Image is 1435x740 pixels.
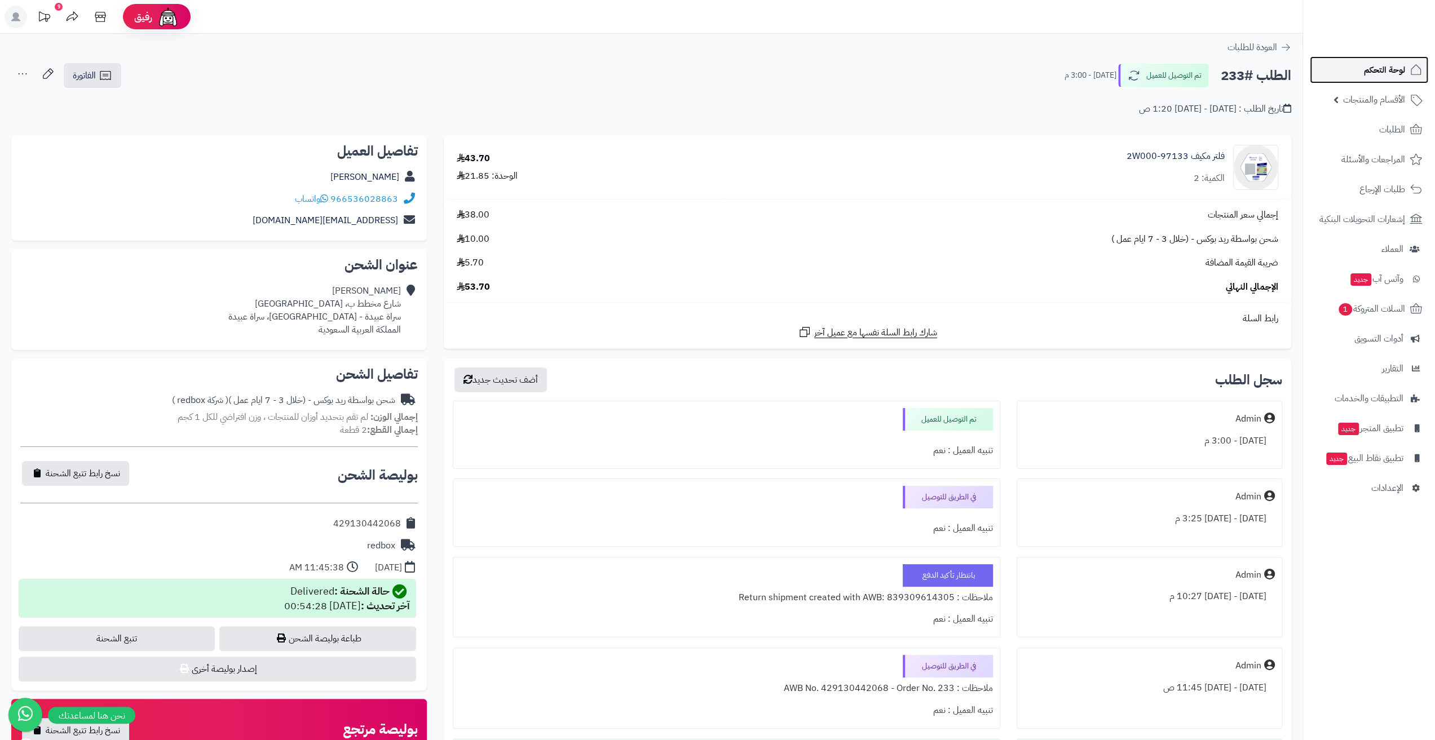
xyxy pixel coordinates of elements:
[1371,480,1403,496] span: الإعدادات
[1310,325,1428,352] a: أدوات التسويق
[219,626,416,651] a: طباعة بوليصة الشحن
[457,209,489,221] span: 38.00
[1208,209,1278,221] span: إجمالي سعر المنتجات
[903,408,993,431] div: تم التوصيل للعميل
[19,626,215,651] a: تتبع الشحنة
[330,192,398,206] a: 966536028863
[1127,150,1225,163] a: فلتر مكيف 97133-2W000
[1206,256,1278,269] span: ضريبة القيمة المضافة
[903,486,993,508] div: في الطريق للتوصيل
[367,423,418,437] strong: إجمالي القطع:
[1319,211,1405,227] span: إشعارات التحويلات البنكية
[1024,586,1275,608] div: [DATE] - [DATE] 10:27 م
[1024,508,1275,530] div: [DATE] - [DATE] 3:25 م
[330,170,399,184] a: [PERSON_NAME]
[1228,41,1277,54] span: العودة للطلبات
[375,561,402,574] div: [DATE]
[457,233,489,246] span: 10.00
[1337,420,1403,436] span: تطبيق المتجر
[178,410,368,424] span: لم تقم بتحديد أوزان للمنتجات ، وزن افتراضي للكل 1 كجم
[1358,19,1424,43] img: logo-2.png
[172,394,395,407] div: شحن بواسطة ريد بوكس - (خلال 3 - 7 ايام عمل )
[1349,271,1403,287] span: وآتس آب
[1343,92,1405,108] span: الأقسام والمنتجات
[1382,361,1403,376] span: التقارير
[1310,56,1428,83] a: لوحة التحكم
[1337,301,1405,317] span: السلات المتروكة
[367,539,395,552] div: redbox
[1310,146,1428,173] a: المراجعات والأسئلة
[1341,152,1405,167] span: المراجعات والأسئلة
[1024,430,1275,452] div: [DATE] - 3:00 م
[295,192,328,206] a: واتساب
[228,285,401,336] div: [PERSON_NAME] شارع مخطط ب، [GEOGRAPHIC_DATA] سراة عبيدة - [GEOGRAPHIC_DATA]، سراة عبيدة المملكة ا...
[460,677,993,699] div: ملاحظات : AWB No. 429130442068 - Order No. 233
[157,6,179,28] img: ai-face.png
[289,561,344,574] div: 11:45:38 AM
[1310,295,1428,322] a: السلات المتروكة1
[253,214,398,227] a: [EMAIL_ADDRESS][DOMAIN_NAME]
[1335,391,1403,406] span: التطبيقات والخدمات
[343,723,418,736] h2: بوليصة مرتجع
[798,325,937,339] a: شارك رابط السلة نفسها مع عميل آخر
[454,367,547,392] button: أضف تحديث جديد
[1235,490,1261,503] div: Admin
[1310,265,1428,293] a: وآتس آبجديد
[46,467,120,480] span: نسخ رابط تتبع الشحنة
[1065,70,1116,81] small: [DATE] - 3:00 م
[1381,241,1403,257] span: العملاء
[20,367,418,381] h2: تفاصيل الشحن
[903,655,993,677] div: في الطريق للتوصيل
[1310,355,1428,382] a: التقارير
[30,6,58,31] a: تحديثات المنصة
[73,69,96,82] span: الفاتورة
[46,724,120,737] span: نسخ رابط تتبع الشحنة
[460,587,993,609] div: ملاحظات : Return shipment created with AWB: 839309614305
[172,393,228,407] span: ( شركة redbox )
[284,584,410,613] div: Delivered [DATE] 00:54:28
[460,517,993,539] div: تنبيه العميل : نعم
[19,657,416,681] button: إصدار بوليصة أخرى
[1350,273,1371,286] span: جديد
[361,598,410,613] strong: آخر تحديث :
[1326,453,1347,465] span: جديد
[1310,206,1428,233] a: إشعارات التحويلات البنكية
[1310,116,1428,143] a: الطلبات
[1310,236,1428,263] a: العملاء
[1226,281,1278,294] span: الإجمالي النهائي
[1235,413,1261,426] div: Admin
[1338,423,1359,435] span: جديد
[457,170,518,183] div: الوحدة: 21.85
[334,583,390,599] strong: حالة الشحنة :
[1310,176,1428,203] a: طلبات الإرجاع
[340,423,418,437] small: 2 قطعة
[1235,659,1261,672] div: Admin
[333,517,401,530] div: 429130442068
[134,10,152,24] span: رفيق
[457,152,490,165] div: 43.70
[1111,233,1278,246] span: شحن بواسطة ريد بوكس - (خلال 3 - 7 ايام عمل )
[1139,103,1291,116] div: تاريخ الطلب : [DATE] - [DATE] 1:20 ص
[22,461,129,486] button: نسخ رابط تتبع الشحنة
[1364,62,1405,78] span: لوحة التحكم
[1234,145,1278,190] img: 1738049452-%D8%A7%D8%B3%D8%A7%D8%B3%D9%8A1-90x90.png
[457,256,484,269] span: 5.70
[903,564,993,587] div: بانتظار تأكيد الدفع
[370,410,418,424] strong: إجمالي الوزن:
[1325,450,1403,466] span: تطبيق نقاط البيع
[1310,445,1428,472] a: تطبيق نقاط البيعجديد
[1221,64,1291,87] h2: الطلب #233
[1310,385,1428,412] a: التطبيقات والخدمات
[814,326,937,339] span: شارك رابط السلة نفسها مع عميل آخر
[1379,122,1405,138] span: الطلبات
[1354,331,1403,347] span: أدوات التسويق
[460,608,993,630] div: تنبيه العميل : نعم
[1338,303,1353,316] span: 1
[448,312,1287,325] div: رابط السلة
[1194,172,1225,185] div: الكمية: 2
[338,468,418,482] h2: بوليصة الشحن
[1024,677,1275,699] div: [DATE] - [DATE] 11:45 ص
[1228,41,1291,54] a: العودة للطلبات
[460,699,993,721] div: تنبيه العميل : نعم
